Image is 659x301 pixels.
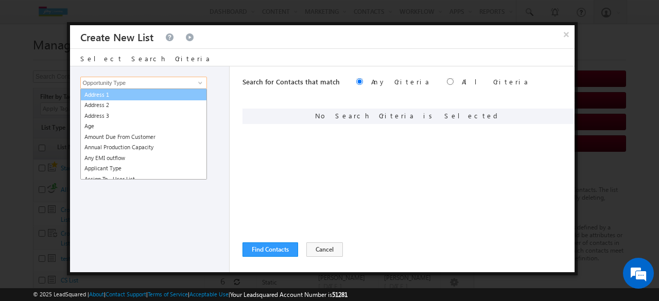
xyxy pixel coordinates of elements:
div: No Search Criteria is Selected [242,109,575,124]
a: Terms of Service [148,291,188,297]
textarea: Type your message and hit 'Enter' [13,95,188,223]
a: Address 2 [81,100,206,111]
div: Chat with us now [54,54,173,67]
label: Any Criteria [371,77,430,86]
a: Annual Production Capacity [81,142,206,153]
span: Search for Contacts that match [242,77,340,86]
h3: Create New List [80,25,153,48]
button: Find Contacts [242,242,298,257]
a: Acceptable Use [189,291,229,297]
button: × [558,25,575,43]
span: 51281 [332,291,348,298]
a: Amount Due From Customer [81,132,206,143]
a: Contact Support [106,291,146,297]
a: Age [81,121,206,132]
a: Address 1 [80,89,207,101]
em: Start Chat [140,232,187,245]
a: Any EMI outflow [81,153,206,164]
a: Assign To - User List [81,174,206,185]
button: Cancel [306,242,343,257]
div: Minimize live chat window [169,5,194,30]
a: Applicant Type [81,163,206,174]
span: Select Search Criteria [80,54,211,63]
span: Your Leadsquared Account Number is [230,291,348,298]
a: About [89,291,104,297]
a: Address 3 [81,111,206,121]
input: Type to Search [80,77,207,89]
img: d_60004797649_company_0_60004797649 [18,54,43,67]
label: All Criteria [462,77,529,86]
span: © 2025 LeadSquared | | | | | [33,290,348,299]
a: Show All Items [193,78,205,88]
